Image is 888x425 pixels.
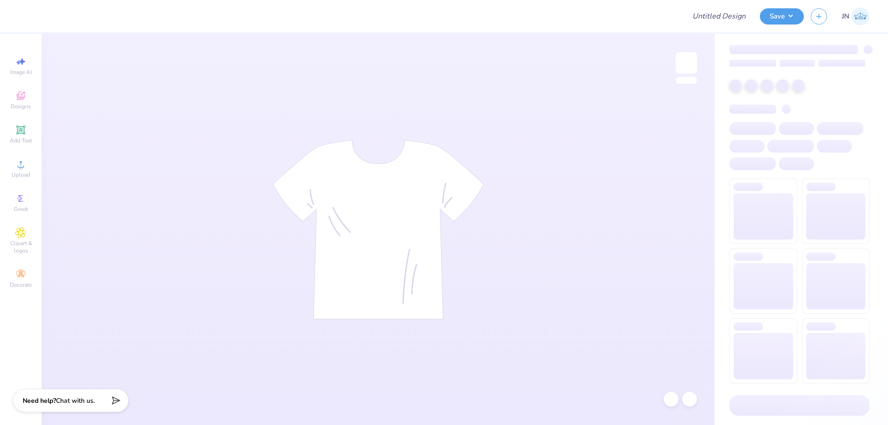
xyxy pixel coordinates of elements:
a: JN [842,7,869,25]
span: Clipart & logos [5,240,37,254]
strong: Need help? [23,396,56,405]
span: Image AI [10,68,32,76]
span: Chat with us. [56,396,95,405]
input: Untitled Design [685,7,753,25]
span: JN [842,11,849,22]
span: Upload [12,171,30,179]
span: Decorate [10,281,32,289]
img: Jacky Noya [851,7,869,25]
button: Save [760,8,804,25]
span: Greek [14,205,28,213]
img: tee-skeleton.svg [272,140,484,320]
span: Add Text [10,137,32,144]
span: Designs [11,103,31,110]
